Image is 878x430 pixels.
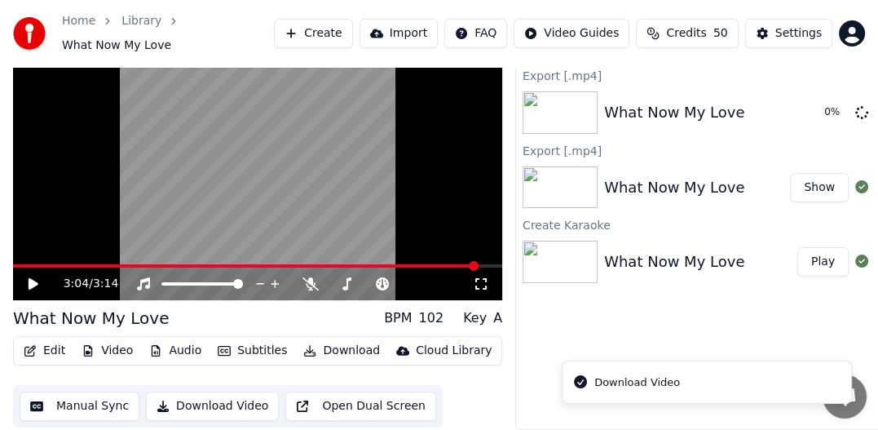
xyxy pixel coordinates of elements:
div: What Now My Love [604,101,744,124]
div: BPM [384,308,412,328]
div: Key [463,308,487,328]
div: What Now My Love [604,176,744,199]
span: 3:14 [93,276,118,292]
button: Settings [745,19,832,48]
span: Credits [666,25,706,42]
a: Home [62,13,95,29]
div: Settings [775,25,822,42]
button: Edit [17,339,72,362]
button: Create [274,19,353,48]
nav: breadcrumb [62,13,274,54]
div: What Now My Love [604,250,744,273]
div: A [493,308,502,328]
button: Download [297,339,386,362]
a: Library [121,13,161,29]
span: 50 [713,25,728,42]
div: Download Video [594,375,680,391]
button: Import [360,19,438,48]
button: Video [75,339,139,362]
div: 0 % [824,106,849,119]
div: What Now My Love [13,307,169,330]
button: Play [797,247,849,277]
button: Subtitles [211,339,293,362]
button: FAQ [444,19,507,48]
div: Cloud Library [416,343,492,359]
img: youka [13,17,46,50]
button: Manual Sync [20,392,139,421]
button: Video Guides [514,19,629,48]
button: Credits50 [636,19,738,48]
span: 3:04 [64,276,89,292]
button: Open Dual Screen [285,392,436,421]
span: What Now My Love [62,38,171,54]
div: 102 [418,308,443,328]
button: Audio [143,339,208,362]
button: Show [790,173,849,202]
div: / [64,276,103,292]
button: Download Video [146,392,279,421]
